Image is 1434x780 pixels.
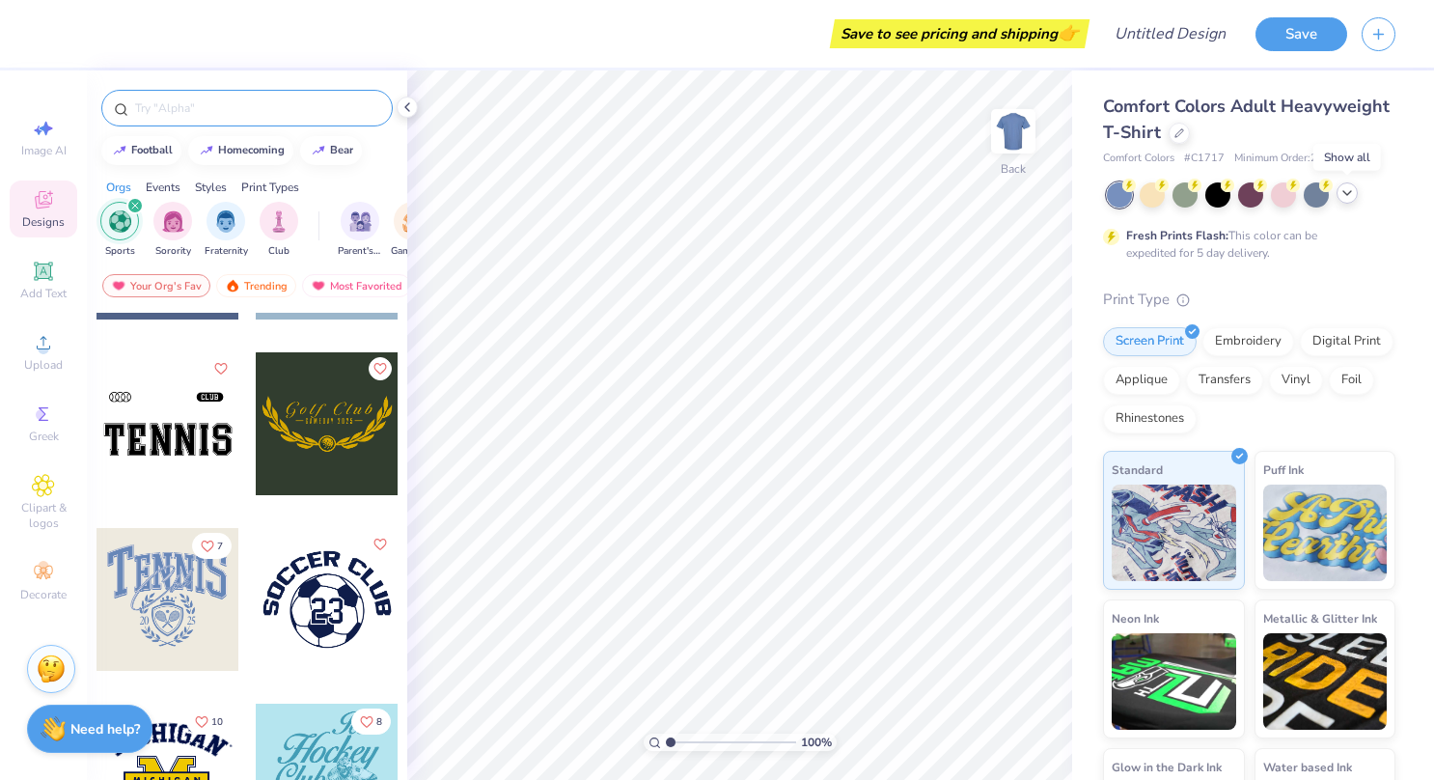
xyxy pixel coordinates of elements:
div: filter for Fraternity [205,202,248,259]
input: Untitled Design [1099,14,1241,53]
span: 7 [217,542,223,551]
span: Upload [24,357,63,373]
span: Parent's Weekend [338,244,382,259]
img: Metallic & Glitter Ink [1263,633,1388,730]
span: Water based Ink [1263,757,1352,777]
span: Decorate [20,587,67,602]
div: Vinyl [1269,366,1323,395]
div: Styles [195,179,227,196]
div: Print Types [241,179,299,196]
div: homecoming [218,145,285,155]
div: Foil [1329,366,1374,395]
div: bear [330,145,353,155]
span: Greek [29,429,59,444]
span: Designs [22,214,65,230]
img: Club Image [268,210,290,233]
div: Embroidery [1202,327,1294,356]
img: trend_line.gif [311,145,326,156]
button: filter button [391,202,435,259]
div: This color can be expedited for 5 day delivery. [1126,227,1364,262]
img: Parent's Weekend Image [349,210,372,233]
span: 👉 [1058,21,1079,44]
div: Orgs [106,179,131,196]
img: Puff Ink [1263,485,1388,581]
div: Show all [1313,144,1381,171]
div: Rhinestones [1103,404,1197,433]
div: Your Org's Fav [102,274,210,297]
img: Standard [1112,485,1236,581]
div: filter for Club [260,202,298,259]
button: filter button [153,202,192,259]
div: Digital Print [1300,327,1393,356]
button: filter button [260,202,298,259]
span: Sports [105,244,135,259]
span: Sorority [155,244,191,259]
span: Metallic & Glitter Ink [1263,608,1377,628]
div: Events [146,179,180,196]
button: filter button [205,202,248,259]
input: Try "Alpha" [133,98,380,118]
span: Game Day [391,244,435,259]
span: # C1717 [1184,151,1225,167]
img: trending.gif [225,279,240,292]
div: Transfers [1186,366,1263,395]
img: trend_line.gif [112,145,127,156]
img: Back [994,112,1033,151]
img: Neon Ink [1112,633,1236,730]
div: Applique [1103,366,1180,395]
button: filter button [100,202,139,259]
span: Comfort Colors Adult Heavyweight T-Shirt [1103,95,1390,144]
span: Add Text [20,286,67,301]
strong: Need help? [70,720,140,738]
span: Minimum Order: 24 + [1234,151,1331,167]
button: homecoming [188,136,293,165]
div: Trending [216,274,296,297]
button: filter button [338,202,382,259]
button: Like [351,709,391,735]
div: filter for Sorority [153,202,192,259]
button: Like [186,709,232,735]
img: most_fav.gif [111,279,126,292]
div: Screen Print [1103,327,1197,356]
span: Club [268,244,290,259]
button: Like [192,533,232,559]
button: bear [300,136,362,165]
button: Like [209,357,233,380]
button: Like [369,357,392,380]
span: Neon Ink [1112,608,1159,628]
button: Save [1255,17,1347,51]
img: Sports Image [109,210,131,233]
span: Standard [1112,460,1163,480]
div: football [131,145,173,155]
button: football [101,136,181,165]
div: Save to see pricing and shipping [835,19,1085,48]
span: 100 % [801,734,832,751]
span: Glow in the Dark Ink [1112,757,1222,777]
div: filter for Game Day [391,202,435,259]
img: Game Day Image [402,210,425,233]
img: Sorority Image [162,210,184,233]
span: Image AI [21,143,67,158]
button: Like [369,533,392,556]
span: 8 [376,717,382,727]
span: 10 [211,717,223,727]
img: trend_line.gif [199,145,214,156]
div: Most Favorited [302,274,411,297]
span: Fraternity [205,244,248,259]
strong: Fresh Prints Flash: [1126,228,1228,243]
div: Print Type [1103,289,1395,311]
span: Comfort Colors [1103,151,1174,167]
div: filter for Sports [100,202,139,259]
div: filter for Parent's Weekend [338,202,382,259]
img: most_fav.gif [311,279,326,292]
span: Clipart & logos [10,500,77,531]
span: Puff Ink [1263,460,1304,480]
img: Fraternity Image [215,210,236,233]
div: Back [1001,160,1026,178]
